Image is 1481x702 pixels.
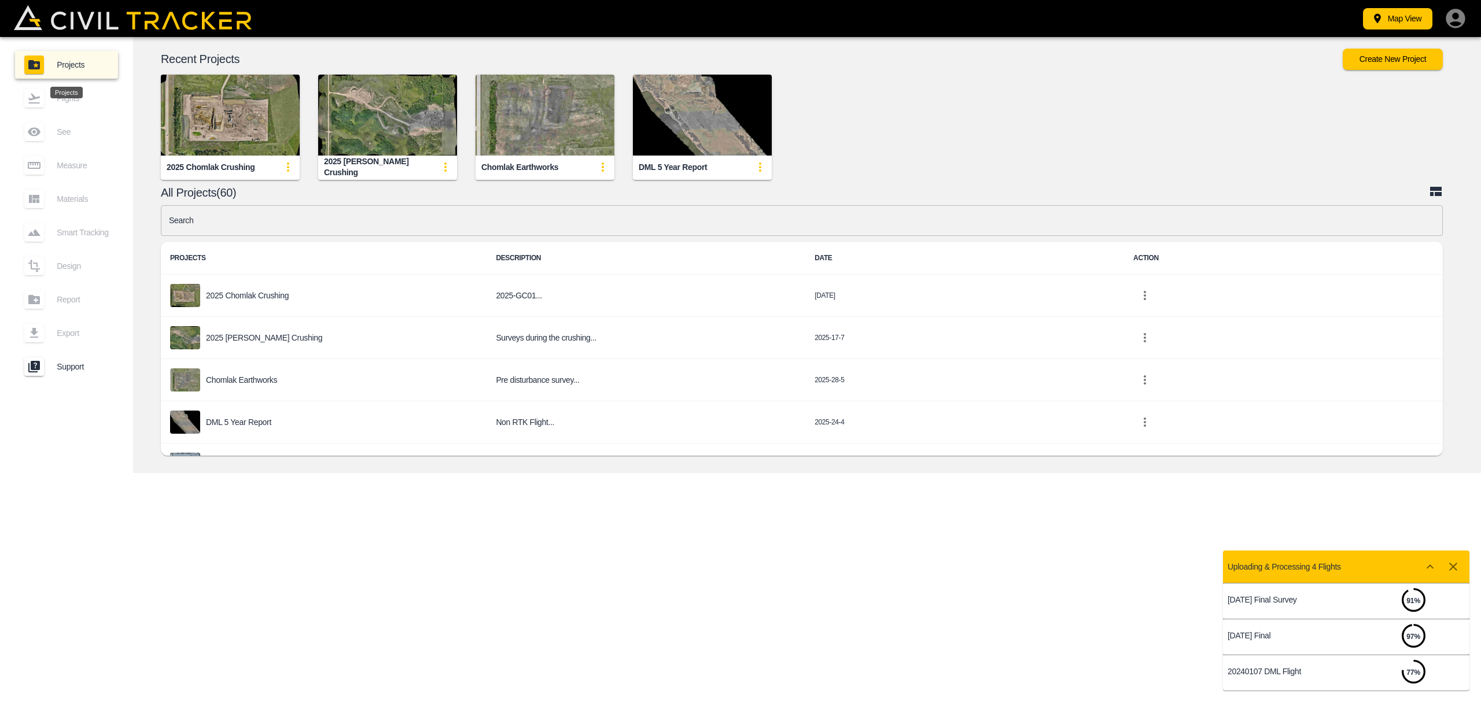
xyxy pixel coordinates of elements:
[1228,595,1346,604] p: [DATE] Final Survey
[1343,49,1443,70] button: Create New Project
[639,162,707,173] div: DML 5 Year Report
[805,317,1124,359] td: 2025-17-7
[1406,633,1420,641] strong: 97 %
[161,242,487,275] th: PROJECTS
[206,417,271,427] p: DML 5 Year Report
[1406,668,1420,677] strong: 77 %
[805,444,1124,486] td: 2025-29-1
[481,162,558,173] div: Chomlak Earthworks
[1363,8,1432,29] button: Map View
[161,54,1343,64] p: Recent Projects
[805,401,1124,444] td: 2025-24-4
[14,5,252,29] img: Civil Tracker
[1228,667,1346,676] p: 20240107 DML Flight
[496,289,796,303] h6: 2025-GC01
[206,375,277,385] p: Chomlak Earthworks
[170,326,200,349] img: project-image
[277,156,300,179] button: update-card-details
[591,156,614,179] button: update-card-details
[324,156,434,178] div: 2025 [PERSON_NAME] Crushing
[487,242,805,275] th: DESCRIPTION
[206,333,322,342] p: 2025 [PERSON_NAME] Crushing
[805,242,1124,275] th: DATE
[805,275,1124,317] td: [DATE]
[161,188,1429,197] p: All Projects(60)
[50,87,83,98] div: Projects
[206,291,289,300] p: 2025 Chomlak Crushing
[170,368,200,391] img: project-image
[15,353,118,380] a: Support
[170,411,200,434] img: project-image
[161,75,300,156] img: 2025 Chomlak Crushing
[749,156,772,179] button: update-card-details
[57,60,109,69] span: Projects
[496,373,796,387] h6: Pre disturbance survey
[57,362,109,371] span: Support
[1228,631,1346,640] p: [DATE] Final
[633,75,772,156] img: DML 5 Year Report
[476,75,614,156] img: Chomlak Earthworks
[1419,555,1442,578] button: Show more
[15,51,118,79] a: Projects
[496,415,796,430] h6: Non RTK Flight
[318,75,457,156] img: 2025 Schultz Crushing
[170,453,200,476] img: project-image
[496,331,796,345] h6: Surveys during the crushing
[1124,242,1443,275] th: ACTION
[170,284,200,307] img: project-image
[1406,597,1420,605] strong: 91 %
[167,162,255,173] div: 2025 Chomlak Crushing
[1228,562,1341,571] p: Uploading & Processing 4 Flights
[805,359,1124,401] td: 2025-28-5
[434,156,457,179] button: update-card-details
